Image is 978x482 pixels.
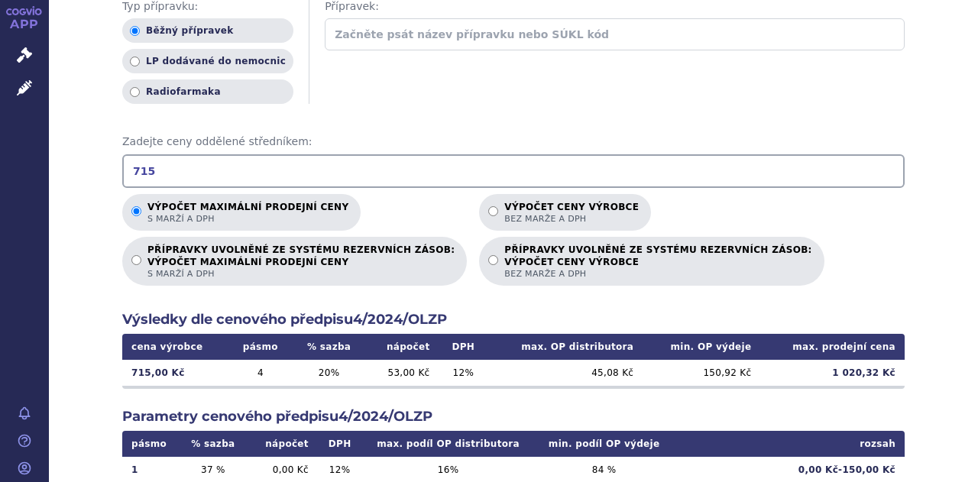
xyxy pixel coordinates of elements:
td: 4 [228,360,292,386]
p: PŘÍPRAVKY UVOLNĚNÉ ZE SYSTÉMU REZERVNÍCH ZÁSOB: [504,244,811,280]
p: PŘÍPRAVKY UVOLNĚNÉ ZE SYSTÉMU REZERVNÍCH ZÁSOB: [147,244,455,280]
th: % sazba [292,334,365,360]
input: Výpočet maximální prodejní cenys marží a DPH [131,206,141,216]
label: Radiofarmaka [122,79,293,104]
input: Výpočet ceny výrobcebez marže a DPH [488,206,498,216]
th: DPH [318,431,362,457]
input: LP dodávané do nemocnic [130,57,140,66]
th: pásmo [122,431,180,457]
strong: VÝPOČET CENY VÝROBCE [504,256,811,268]
input: Běžný přípravek [130,26,140,36]
th: nápočet [366,334,439,360]
h2: Výsledky dle cenového předpisu 4/2024/OLZP [122,310,905,329]
td: 715,00 Kč [122,360,228,386]
th: cena výrobce [122,334,228,360]
span: Zadejte ceny oddělené středníkem: [122,134,905,150]
th: min. OP výdeje [643,334,760,360]
td: 53,00 Kč [366,360,439,386]
input: Začněte psát název přípravku nebo SÚKL kód [325,18,905,50]
input: PŘÍPRAVKY UVOLNĚNÉ ZE SYSTÉMU REZERVNÍCH ZÁSOB:VÝPOČET MAXIMÁLNÍ PRODEJNÍ CENYs marží a DPH [131,255,141,265]
th: % sazba [180,431,246,457]
td: 150,92 Kč [643,360,760,386]
span: s marží a DPH [147,213,348,225]
span: bez marže a DPH [504,213,639,225]
th: DPH [439,334,488,360]
span: bez marže a DPH [504,268,811,280]
input: PŘÍPRAVKY UVOLNĚNÉ ZE SYSTÉMU REZERVNÍCH ZÁSOB:VÝPOČET CENY VÝROBCEbez marže a DPH [488,255,498,265]
label: LP dodávané do nemocnic [122,49,293,73]
input: Zadejte ceny oddělené středníkem [122,154,905,188]
th: min. podíl OP výdeje [535,431,674,457]
label: Běžný přípravek [122,18,293,43]
strong: VÝPOČET MAXIMÁLNÍ PRODEJNÍ CENY [147,256,455,268]
th: max. OP distributora [487,334,643,360]
input: Radiofarmaka [130,87,140,97]
span: s marží a DPH [147,268,455,280]
th: pásmo [228,334,292,360]
th: max. prodejní cena [760,334,905,360]
td: 45,08 Kč [487,360,643,386]
p: Výpočet ceny výrobce [504,202,639,225]
th: nápočet [246,431,317,457]
p: Výpočet maximální prodejní ceny [147,202,348,225]
th: max. podíl OP distributora [361,431,534,457]
h2: Parametry cenového předpisu 4/2024/OLZP [122,407,905,426]
th: rozsah [674,431,905,457]
td: 1 020,32 Kč [760,360,905,386]
td: 12 % [439,360,488,386]
td: 20 % [292,360,365,386]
